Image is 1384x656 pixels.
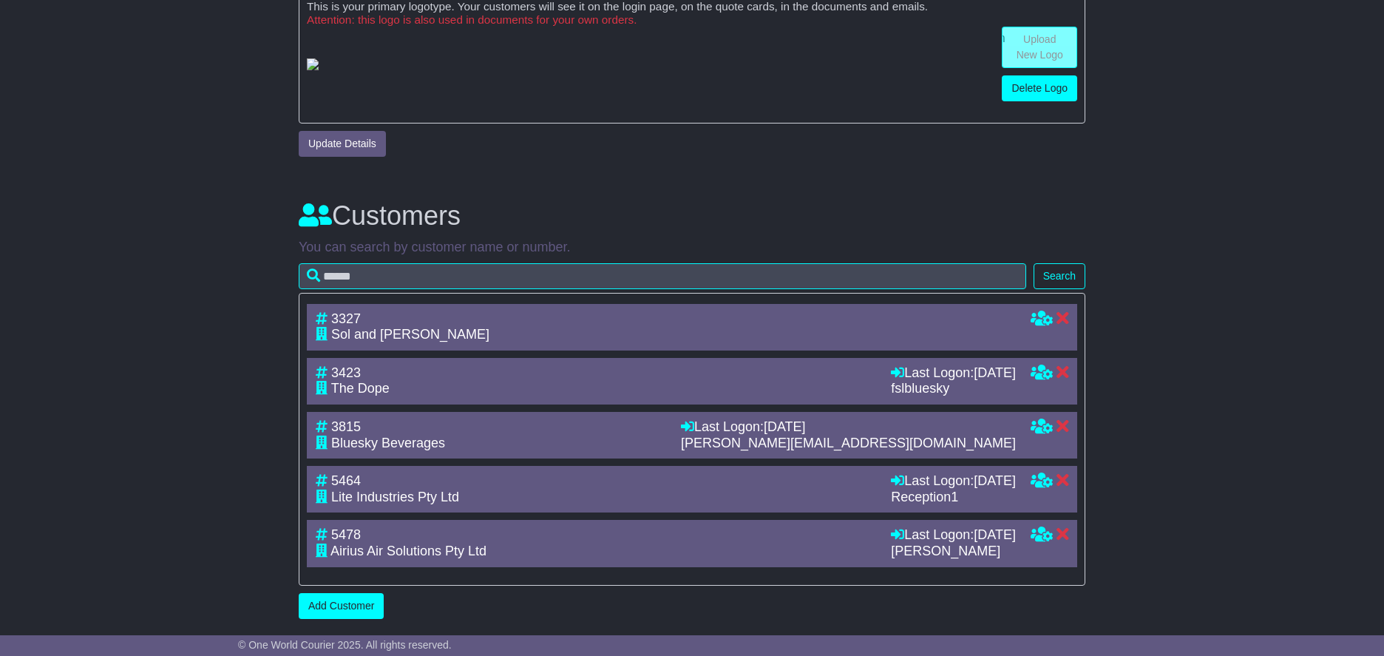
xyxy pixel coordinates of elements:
[331,311,361,326] span: 3327
[331,327,489,342] span: Sol and [PERSON_NAME]
[299,131,386,157] button: Update Details
[331,381,390,396] span: The Dope
[974,527,1016,542] span: [DATE]
[974,473,1016,488] span: [DATE]
[299,240,1085,256] p: You can search by customer name or number.
[330,544,486,558] span: Airius Air Solutions Pty Ltd
[331,473,361,488] span: 5464
[1002,27,1077,68] a: Upload New Logo
[891,381,1016,397] div: fslbluesky
[891,490,1016,506] div: Reception1
[238,639,452,651] span: © One World Courier 2025. All rights reserved.
[681,436,1016,452] div: [PERSON_NAME][EMAIL_ADDRESS][DOMAIN_NAME]
[974,365,1016,380] span: [DATE]
[1002,75,1077,101] a: Delete Logo
[891,544,1016,560] div: [PERSON_NAME]
[299,593,384,619] a: Add Customer
[299,201,1085,231] h3: Customers
[891,365,1016,382] div: Last Logon:
[891,527,1016,544] div: Last Logon:
[307,58,319,70] img: GetCustomerLogo
[1034,263,1085,289] button: Search
[331,527,361,542] span: 5478
[681,419,1016,436] div: Last Logon:
[307,13,1077,27] small: Attention: this logo is also used in documents for your own orders.
[764,419,806,434] span: [DATE]
[891,473,1016,490] div: Last Logon:
[331,490,459,504] span: Lite Industries Pty Ltd
[331,419,361,434] span: 3815
[331,436,445,450] span: Bluesky Beverages
[331,365,361,380] span: 3423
